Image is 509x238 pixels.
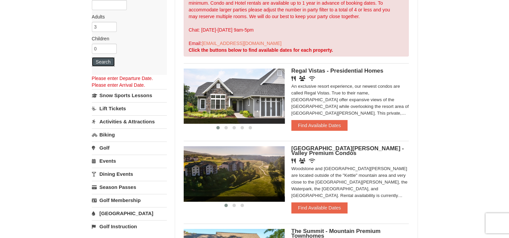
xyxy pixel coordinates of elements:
[202,41,282,46] a: [EMAIL_ADDRESS][DOMAIN_NAME]
[92,89,167,102] a: Snow Sports Lessons
[92,102,167,115] a: Lift Tickets
[92,128,167,141] a: Biking
[92,115,167,128] a: Activities & Attractions
[291,120,348,131] button: Find Available Dates
[309,76,315,81] i: Wireless Internet (free)
[291,76,296,81] i: Restaurant
[291,202,348,213] button: Find Available Dates
[92,207,167,220] a: [GEOGRAPHIC_DATA]
[291,165,409,199] div: Woodstone and [GEOGRAPHIC_DATA][PERSON_NAME] are located outside of the "Kettle" mountain area an...
[309,158,315,163] i: Wireless Internet (free)
[92,35,162,42] label: Children
[299,76,305,81] i: Banquet Facilities
[291,83,409,117] div: An exclusive resort experience, our newest condos are called Regal Vistas. True to their name, [G...
[92,75,167,82] div: Please enter Departure Date.
[291,158,296,163] i: Restaurant
[92,194,167,206] a: Golf Membership
[92,220,167,233] a: Golf Instruction
[92,13,162,20] label: Adults
[291,145,404,156] span: [GEOGRAPHIC_DATA][PERSON_NAME] - Valley Premium Condos
[291,68,384,74] span: Regal Vistas - Presidential Homes
[92,168,167,180] a: Dining Events
[92,155,167,167] a: Events
[92,181,167,193] a: Season Passes
[189,47,333,53] strong: Click the buttons below to find available dates for each property.
[299,158,305,163] i: Banquet Facilities
[92,142,167,154] a: Golf
[92,82,167,88] div: Please enter Arrival Date.
[92,57,115,67] button: Search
